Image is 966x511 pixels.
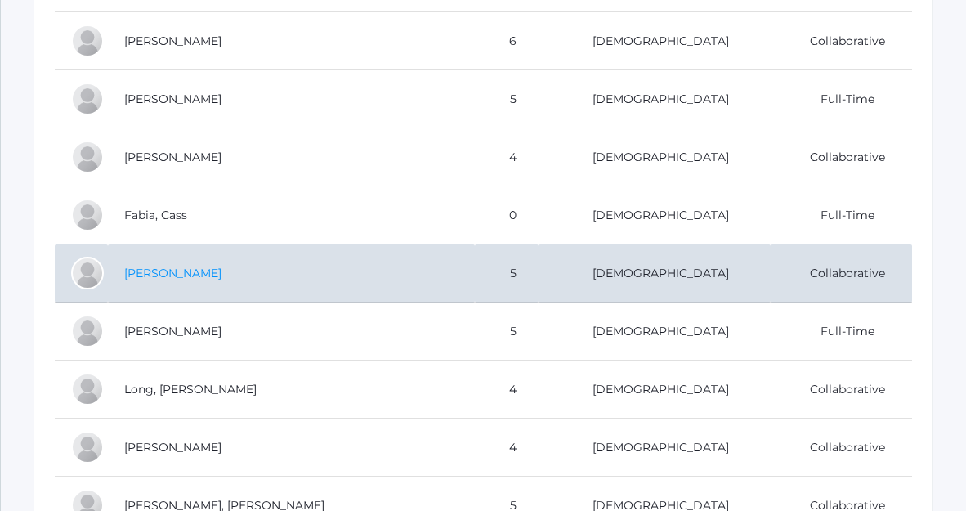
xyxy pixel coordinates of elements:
[71,141,104,173] div: Nathan Dishchekenian
[539,419,771,477] td: [DEMOGRAPHIC_DATA]
[71,315,104,347] div: Gabriella Gianna Guerra
[71,257,104,289] div: Isaac Gregorchuk
[771,361,912,419] td: Collaborative
[539,12,771,70] td: [DEMOGRAPHIC_DATA]
[475,128,539,186] td: 4
[124,324,221,338] a: [PERSON_NAME]
[771,303,912,361] td: Full-Time
[124,208,187,222] a: Fabia, Cass
[475,70,539,128] td: 5
[771,70,912,128] td: Full-Time
[771,244,912,303] td: Collaborative
[771,186,912,244] td: Full-Time
[124,150,221,164] a: [PERSON_NAME]
[475,361,539,419] td: 4
[539,244,771,303] td: [DEMOGRAPHIC_DATA]
[771,128,912,186] td: Collaborative
[124,34,221,48] a: [PERSON_NAME]
[124,92,221,106] a: [PERSON_NAME]
[71,83,104,115] div: Olivia Dainko
[71,25,104,57] div: Teddy Dahlstrom
[475,303,539,361] td: 5
[71,431,104,464] div: Levi Lopez
[539,186,771,244] td: [DEMOGRAPHIC_DATA]
[71,373,104,406] div: Wren Long
[771,419,912,477] td: Collaborative
[539,128,771,186] td: [DEMOGRAPHIC_DATA]
[124,382,257,397] a: Long, [PERSON_NAME]
[124,440,221,455] a: [PERSON_NAME]
[539,70,771,128] td: [DEMOGRAPHIC_DATA]
[475,186,539,244] td: 0
[475,419,539,477] td: 4
[475,244,539,303] td: 5
[539,361,771,419] td: [DEMOGRAPHIC_DATA]
[71,199,104,231] div: Cass Fabia
[771,12,912,70] td: Collaborative
[475,12,539,70] td: 6
[124,266,221,280] a: [PERSON_NAME]
[539,303,771,361] td: [DEMOGRAPHIC_DATA]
